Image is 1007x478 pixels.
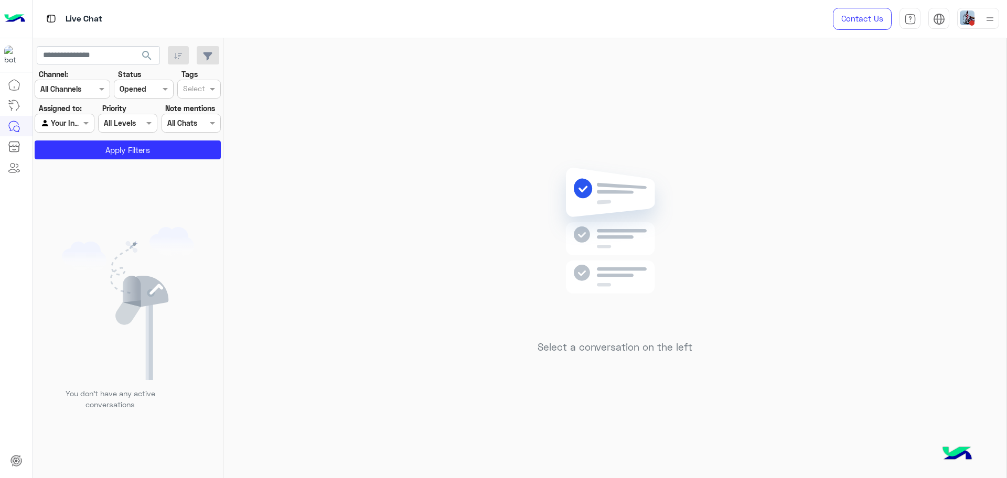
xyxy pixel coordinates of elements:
label: Assigned to: [39,103,82,114]
button: search [134,46,160,69]
label: Status [118,69,141,80]
img: tab [933,13,945,25]
label: Tags [181,69,198,80]
img: profile [983,13,997,26]
a: tab [899,8,920,30]
label: Channel: [39,69,68,80]
a: Contact Us [833,8,892,30]
label: Priority [102,103,126,114]
p: Live Chat [66,12,102,26]
img: tab [904,13,916,25]
div: Select [181,83,205,96]
button: Apply Filters [35,140,221,159]
label: Note mentions [165,103,215,114]
h5: Select a conversation on the left [538,341,692,353]
img: userImage [960,10,974,25]
p: You don’t have any active conversations [57,388,163,410]
img: hulul-logo.png [939,436,976,473]
img: tab [45,12,58,25]
img: no messages [539,159,691,333]
img: Logo [4,8,25,30]
img: 1403182699927242 [4,46,23,64]
span: search [141,49,153,62]
img: empty users [62,227,194,380]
